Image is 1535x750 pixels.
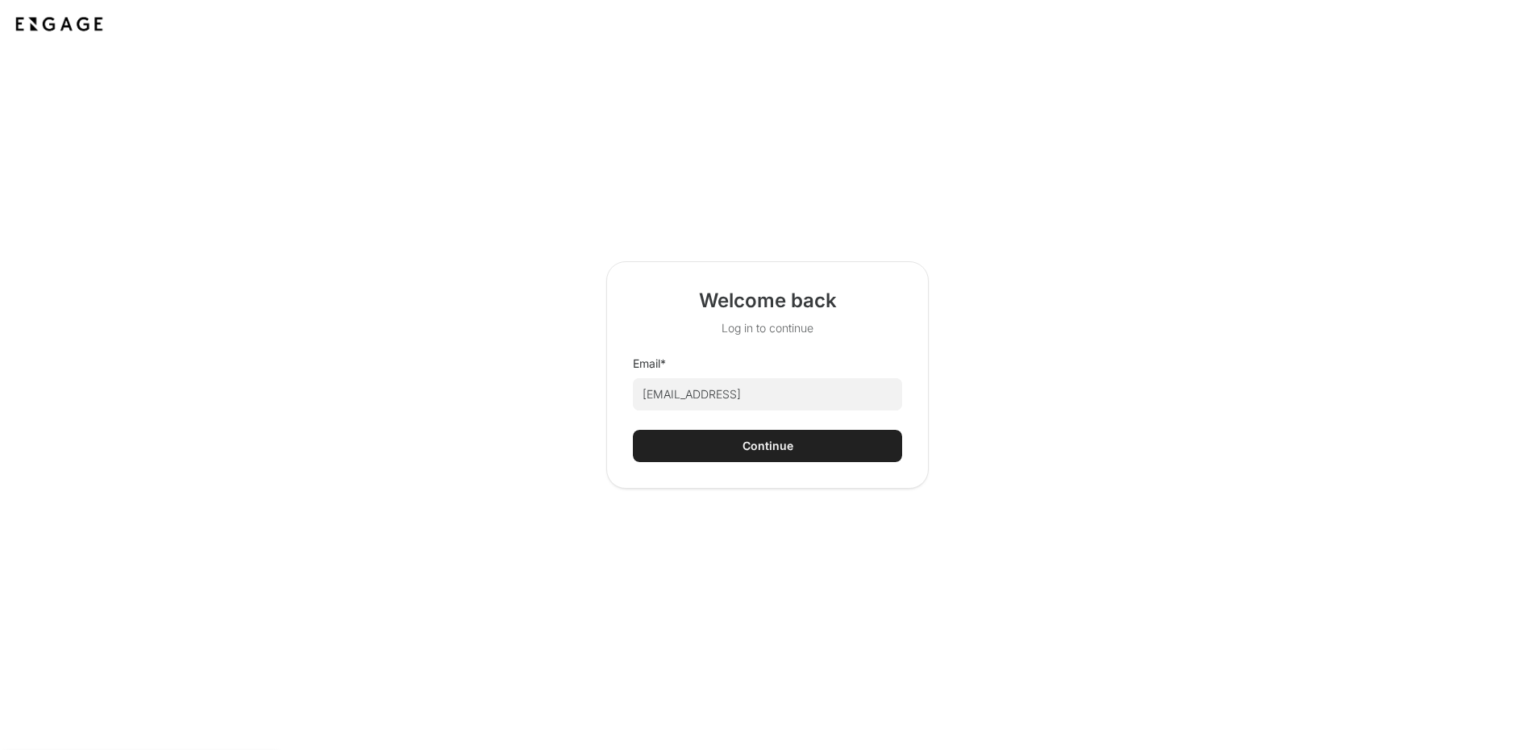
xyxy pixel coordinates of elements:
input: Enter your email [633,378,902,410]
img: Application logo [13,13,106,35]
button: Continue [633,430,902,462]
label: Email [633,356,666,372]
h2: Welcome back [699,288,837,314]
p: Log in to continue [699,320,837,336]
div: Continue [743,438,793,454]
span: required [660,356,666,370]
